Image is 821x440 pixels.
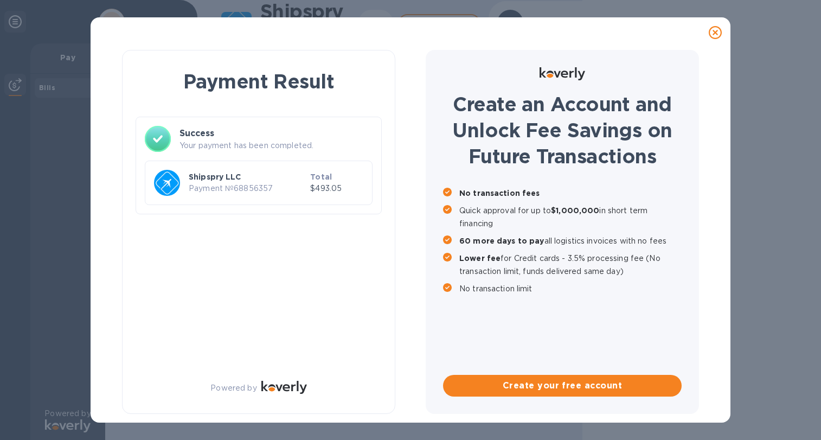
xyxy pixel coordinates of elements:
b: 60 more days to pay [459,237,544,245]
p: Shipspry LLC [189,171,306,182]
p: No transaction limit [459,282,682,295]
p: Powered by [210,382,256,394]
img: Logo [261,381,307,394]
p: for Credit cards - 3.5% processing fee (No transaction limit, funds delivered same day) [459,252,682,278]
h1: Payment Result [140,68,377,95]
span: Create your free account [452,379,673,392]
h1: Create an Account and Unlock Fee Savings on Future Transactions [443,91,682,169]
b: Lower fee [459,254,501,263]
p: $493.05 [310,183,363,194]
b: Total [310,173,332,181]
button: Create your free account [443,375,682,397]
p: Quick approval for up to in short term financing [459,204,682,230]
p: Payment № 68856357 [189,183,306,194]
b: No transaction fees [459,189,540,197]
b: $1,000,000 [551,206,599,215]
img: Logo [540,67,585,80]
h3: Success [179,127,373,140]
p: Your payment has been completed. [179,140,373,151]
p: all logistics invoices with no fees [459,234,682,247]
